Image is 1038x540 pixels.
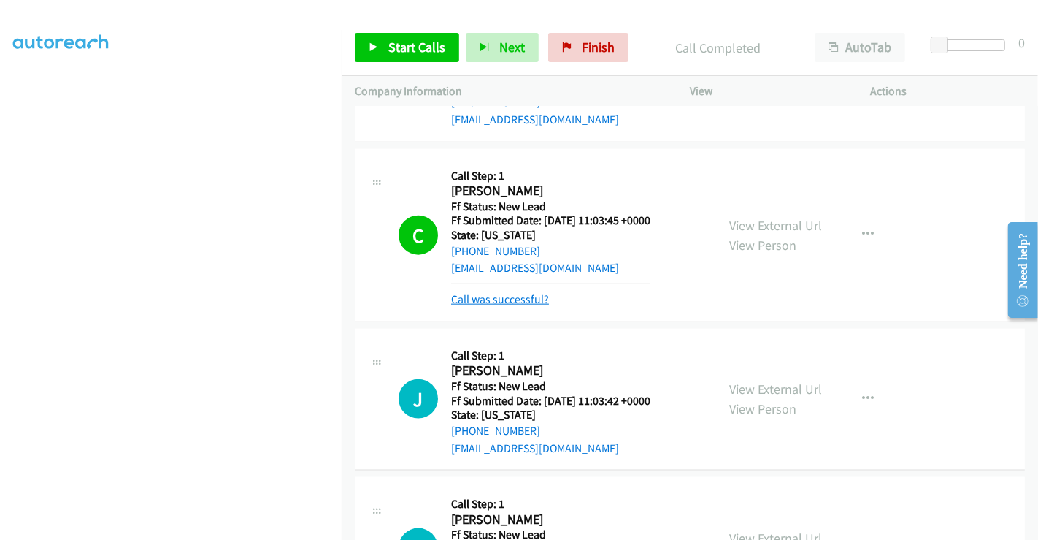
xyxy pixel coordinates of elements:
[451,512,650,528] h2: [PERSON_NAME]
[451,349,650,363] h5: Call Step: 1
[355,33,459,62] a: Start Calls
[451,261,619,275] a: [EMAIL_ADDRESS][DOMAIN_NAME]
[729,381,822,398] a: View External Url
[938,39,1005,51] div: Delay between calls (in seconds)
[451,394,650,408] h5: Ff Submitted Date: [DATE] 11:03:42 +0000
[355,83,664,100] p: Company Information
[451,113,619,126] a: [EMAIL_ADDRESS][DOMAIN_NAME]
[451,441,619,455] a: [EMAIL_ADDRESS][DOMAIN_NAME]
[451,424,540,438] a: [PHONE_NUMBER]
[1018,33,1025,53] div: 0
[499,39,525,56] span: Next
[996,212,1038,328] iframe: Resource Center
[815,33,905,62] button: AutoTab
[729,217,822,234] a: View External Url
[451,379,650,394] h5: Ff Status: New Lead
[399,379,438,419] h1: J
[648,38,788,58] p: Call Completed
[451,213,650,228] h5: Ff Submitted Date: [DATE] 11:03:45 +0000
[871,83,1026,100] p: Actions
[451,362,650,379] h2: [PERSON_NAME]
[451,183,650,199] h2: [PERSON_NAME]
[451,228,650,243] h5: State: [US_STATE]
[399,379,438,419] div: The call is yet to be attempted
[548,33,628,62] a: Finish
[451,497,650,512] h5: Call Step: 1
[582,39,615,56] span: Finish
[690,83,845,100] p: View
[451,292,549,306] a: Call was successful?
[451,408,650,422] h5: State: [US_STATE]
[729,400,796,417] a: View Person
[451,244,540,258] a: [PHONE_NUMBER]
[466,33,539,62] button: Next
[729,237,796,254] a: View Person
[399,216,438,255] h1: C
[451,169,650,183] h5: Call Step: 1
[388,39,445,56] span: Start Calls
[451,199,650,214] h5: Ff Status: New Lead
